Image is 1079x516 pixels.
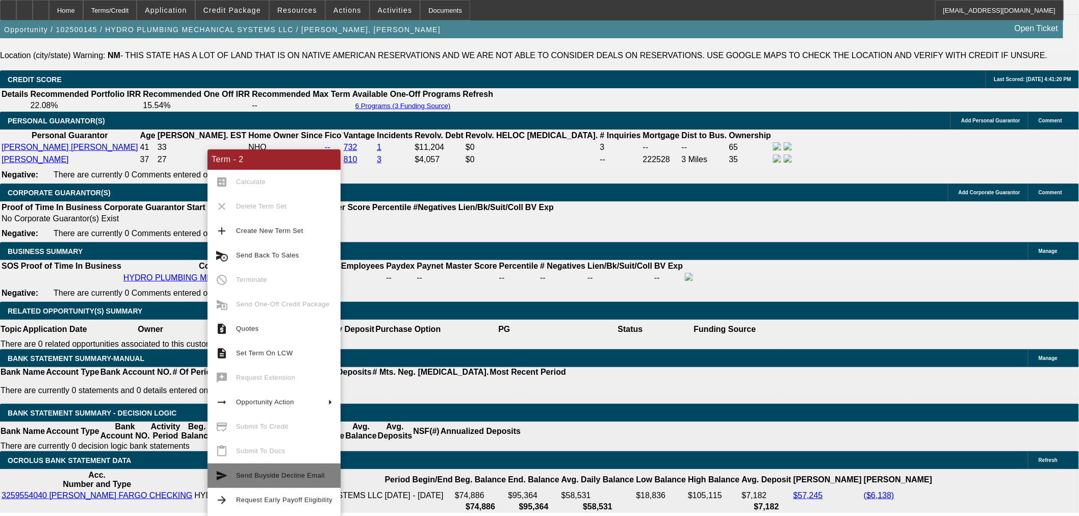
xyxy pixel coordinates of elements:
[454,502,506,512] th: $74,886
[682,131,727,140] b: Dist to Bus.
[344,155,357,164] a: 810
[499,262,538,270] b: Percentile
[277,6,317,14] span: Resources
[384,470,453,489] th: Period Begin/End
[372,203,411,212] b: Percentile
[693,320,757,339] th: Funding Source
[196,1,269,20] button: Credit Package
[507,491,559,501] td: $95,364
[643,154,680,165] td: 222528
[561,470,635,489] th: Avg. Daily Balance
[654,272,683,283] td: --
[417,273,497,282] div: --
[104,203,185,212] b: Corporate Guarantor
[414,142,464,153] td: $11,204
[100,367,172,377] th: Bank Account NO.
[216,347,228,359] mat-icon: description
[137,1,194,20] button: Application
[326,1,369,20] button: Actions
[236,251,299,259] span: Send Back To Sales
[325,143,330,151] a: --
[123,273,312,282] a: HYDRO PLUMBING MECHANICAL SYSTEMS LLC
[216,249,228,262] mat-icon: cancel_schedule_send
[863,470,933,489] th: [PERSON_NAME]
[140,142,156,153] td: 41
[465,142,599,153] td: $0
[142,100,250,111] td: 15.54%
[1,470,193,489] th: Acc. Number and Type
[158,131,246,140] b: [PERSON_NAME]. EST
[1039,355,1058,361] span: Manage
[1,261,19,271] th: SOS
[773,154,781,163] img: facebook-icon.png
[729,131,772,140] b: Ownership
[54,170,270,179] span: There are currently 0 Comments entered on this opportunity
[142,89,250,99] th: Recommended One Off IRR
[784,142,792,150] img: linkedin-icon.png
[687,470,740,489] th: High Balance
[959,190,1020,195] span: Add Corporate Guarantor
[140,154,156,165] td: 37
[216,225,228,237] mat-icon: add
[216,494,228,506] mat-icon: arrow_forward
[463,89,494,99] th: Refresh
[187,203,205,212] b: Start
[203,6,261,14] span: Credit Package
[587,262,652,270] b: Lien/Bk/Suit/Coll
[216,323,228,335] mat-icon: request_quote
[8,354,144,363] span: BANK STATEMENT SUMMARY-MANUAL
[793,470,862,489] th: [PERSON_NAME]
[994,76,1071,82] span: Last Scored: [DATE] 4:41:20 PM
[1039,248,1058,254] span: Manage
[600,142,641,153] td: 3
[643,131,680,140] b: Mortgage
[251,100,351,111] td: --
[499,273,538,282] div: --
[525,203,554,212] b: BV Exp
[643,142,680,153] td: --
[208,149,341,170] div: Term - 2
[100,422,150,441] th: Bank Account NO.
[199,262,236,270] b: Company
[236,496,332,504] span: Request Early Payoff Eligibility
[377,155,381,164] a: 3
[784,154,792,163] img: linkedin-icon.png
[2,170,38,179] b: Negative:
[236,227,303,235] span: Create New Term Set
[1039,118,1062,123] span: Comment
[417,262,497,270] b: Paynet Master Score
[216,470,228,482] mat-icon: send
[30,100,141,111] td: 22.08%
[236,398,294,406] span: Opportunity Action
[325,131,342,140] b: Fico
[2,289,38,297] b: Negative:
[248,142,323,153] td: NHO
[22,320,87,339] th: Application Date
[370,1,420,20] button: Activities
[157,154,247,165] td: 27
[2,143,138,151] a: [PERSON_NAME] [PERSON_NAME]
[507,502,559,512] th: $95,364
[344,143,357,151] a: 732
[961,118,1020,123] span: Add Personal Guarantor
[636,470,687,489] th: Low Balance
[1,202,102,213] th: Proof of Time In Business
[8,117,105,125] span: PERSONAL GUARANTOR(S)
[414,154,464,165] td: $4,057
[466,131,598,140] b: Revolv. HELOC [MEDICAL_DATA].
[540,262,585,270] b: # Negatives
[140,131,156,140] b: Age
[8,189,111,197] span: CORPORATE GUARANTOR(S)
[236,325,259,332] span: Quotes
[540,273,585,282] div: --
[681,142,728,153] td: --
[108,51,1047,60] label: - THIS STATE HAS A LOT OF LAND THAT IS ON NATIVE AMERICAN RESERVATIONS AND WE ARE NOT ABLE TO CON...
[729,154,772,165] td: 35
[251,89,351,99] th: Recommended Max Term
[561,491,635,501] td: $58,531
[310,320,375,339] th: Security Deposit
[386,262,415,270] b: Paydex
[352,101,454,110] button: 6 Programs (3 Funding Source)
[333,6,362,14] span: Actions
[793,491,823,500] a: $57,245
